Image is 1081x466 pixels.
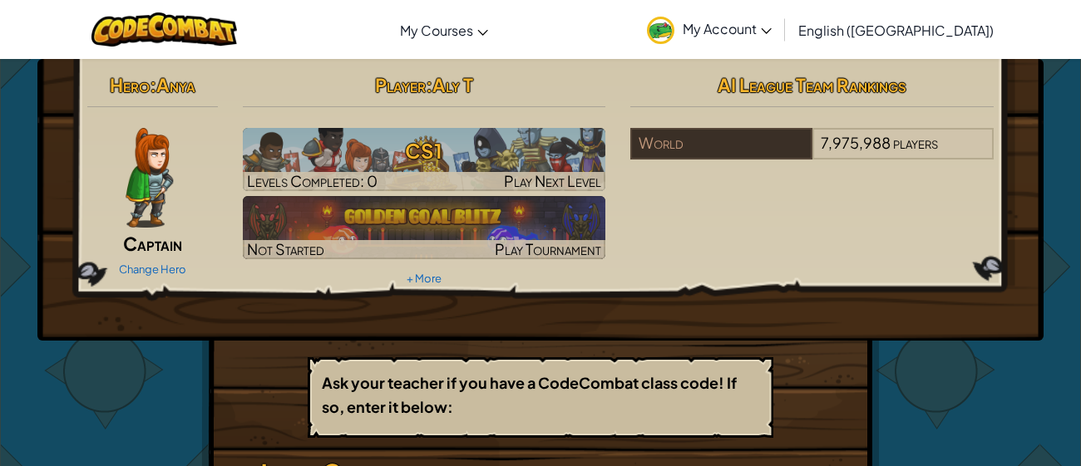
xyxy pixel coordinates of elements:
span: players [893,133,938,152]
span: My Courses [400,22,473,39]
img: CodeCombat logo [91,12,237,47]
img: captain-pose.png [126,128,173,228]
span: English ([GEOGRAPHIC_DATA]) [798,22,994,39]
span: 7,975,988 [821,133,891,152]
span: Play Tournament [495,239,601,258]
b: Ask your teacher if you have a CodeCombat class code! If so, enter it below: [322,373,737,416]
span: Anya [156,73,195,96]
a: English ([GEOGRAPHIC_DATA]) [790,7,1002,52]
a: My Account [639,3,780,56]
a: My Courses [392,7,496,52]
a: World7,975,988players [630,144,994,163]
img: avatar [647,17,674,44]
span: : [426,73,432,96]
span: Hero [110,73,150,96]
a: Not StartedPlay Tournament [243,196,606,259]
span: Aly T [432,73,473,96]
span: : [150,73,156,96]
a: Change Hero [119,262,186,276]
a: + More [407,272,442,285]
span: Play Next Level [504,171,601,190]
img: Golden Goal [243,196,606,259]
h3: CS1 [243,132,606,169]
div: World [630,128,812,159]
span: My Account [683,20,772,37]
a: Play Next Level [243,128,606,191]
span: AI League Team Rankings [718,73,906,96]
span: Player [375,73,426,96]
span: Levels Completed: 0 [247,171,378,190]
span: Not Started [247,239,324,258]
img: CS1 [243,128,606,191]
span: Captain [123,232,182,255]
